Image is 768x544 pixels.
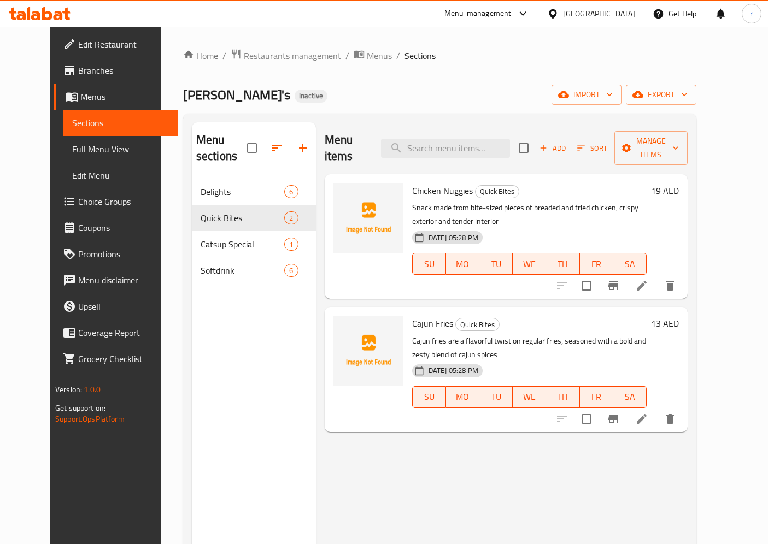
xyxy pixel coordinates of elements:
[285,187,297,197] span: 6
[192,174,316,288] nav: Menu sections
[623,134,679,162] span: Manage items
[244,49,341,62] span: Restaurants management
[196,132,247,164] h2: Menu sections
[750,8,753,20] span: r
[613,386,647,408] button: SA
[183,82,290,107] span: [PERSON_NAME]'s
[192,231,316,257] div: Catsup Special1
[63,110,178,136] a: Sections
[345,49,349,62] li: /
[192,179,316,205] div: Delights6
[333,316,403,386] img: Cajun Fries
[651,316,679,331] h6: 13 AED
[78,274,169,287] span: Menu disclaimer
[618,256,642,272] span: SA
[535,140,570,157] button: Add
[412,201,647,228] p: Snack made from bite-sized pieces of breaded and fried chicken, crispy exterior and tender interior
[284,211,298,224] div: items
[78,221,169,234] span: Coupons
[54,57,178,84] a: Branches
[476,185,519,198] span: Quick Bites
[412,334,647,362] p: Cajun fries are a flavorful twist on regular fries, seasoned with a bold and zesty blend of cajun...
[484,389,508,405] span: TU
[367,49,392,62] span: Menus
[201,238,285,251] span: Catsup Special
[80,90,169,103] span: Menus
[404,49,436,62] span: Sections
[412,253,446,275] button: SU
[412,182,473,199] span: Chicken Nuggies
[422,233,483,243] span: [DATE] 05:28 PM
[412,386,446,408] button: SU
[55,412,125,426] a: Support.OpsPlatform
[657,273,683,299] button: delete
[54,188,178,215] a: Choice Groups
[78,300,169,313] span: Upsell
[600,406,626,432] button: Branch-specific-item
[651,183,679,198] h6: 19 AED
[295,90,327,103] div: Inactive
[241,137,263,159] span: Select all sections
[295,91,327,100] span: Inactive
[183,49,696,63] nav: breadcrumb
[580,386,613,408] button: FR
[285,213,297,223] span: 2
[285,239,297,250] span: 1
[613,253,647,275] button: SA
[72,169,169,182] span: Edit Menu
[446,386,479,408] button: MO
[84,382,101,397] span: 1.0.0
[54,241,178,267] a: Promotions
[54,215,178,241] a: Coupons
[560,88,613,102] span: import
[450,256,475,272] span: MO
[584,389,609,405] span: FR
[78,247,169,261] span: Promotions
[72,116,169,129] span: Sections
[78,352,169,365] span: Grocery Checklist
[575,407,598,430] span: Select to update
[201,211,285,224] span: Quick Bites
[635,279,648,292] a: Edit menu item
[513,253,546,275] button: WE
[201,264,285,277] span: Softdrink
[417,256,442,272] span: SU
[444,7,512,20] div: Menu-management
[54,267,178,293] a: Menu disclaimer
[192,257,316,283] div: Softdrink6
[396,49,400,62] li: /
[381,139,510,158] input: search
[570,140,614,157] span: Sort items
[417,389,442,405] span: SU
[72,143,169,156] span: Full Menu View
[635,88,688,102] span: export
[285,265,297,276] span: 6
[546,253,579,275] button: TH
[54,320,178,346] a: Coverage Report
[183,49,218,62] a: Home
[577,142,607,155] span: Sort
[600,273,626,299] button: Branch-specific-item
[284,238,298,251] div: items
[78,326,169,339] span: Coverage Report
[54,293,178,320] a: Upsell
[290,135,316,161] button: Add section
[550,389,575,405] span: TH
[626,85,696,105] button: export
[55,382,82,397] span: Version:
[479,386,513,408] button: TU
[412,315,453,332] span: Cajun Fries
[201,185,285,198] span: Delights
[517,256,542,272] span: WE
[535,140,570,157] span: Add item
[333,183,403,253] img: Chicken Nuggies
[618,389,642,405] span: SA
[584,256,609,272] span: FR
[354,49,392,63] a: Menus
[63,162,178,188] a: Edit Menu
[614,131,688,165] button: Manage items
[456,318,499,331] span: Quick Bites
[517,389,542,405] span: WE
